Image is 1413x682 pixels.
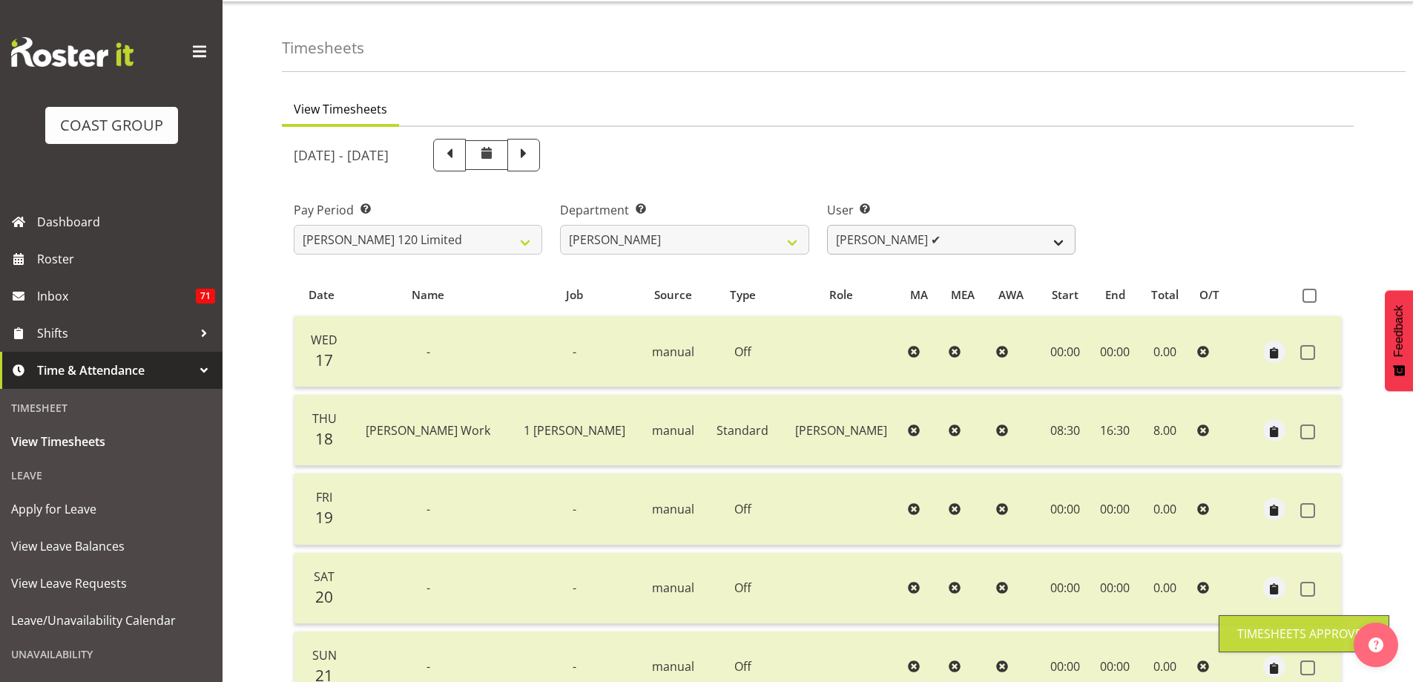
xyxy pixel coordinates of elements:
a: View Timesheets [4,423,219,460]
td: Off [705,316,780,387]
div: Timesheets Approved [1237,625,1371,643]
label: Department [560,201,808,219]
td: 0.00 [1139,473,1191,545]
div: Unavailability [4,639,219,669]
span: Dashboard [37,211,215,233]
span: Thu [312,410,337,427]
td: 00:00 [1039,316,1090,387]
span: Time & Attendance [37,359,193,381]
span: View Timesheets [294,100,387,118]
span: 19 [315,507,333,528]
h4: Timesheets [282,39,364,56]
span: MEA [951,286,975,304]
span: View Leave Requests [11,572,211,594]
span: Fri [316,489,332,505]
span: View Timesheets [11,430,211,453]
td: 08:30 [1039,395,1090,466]
span: - [573,658,576,675]
span: - [426,501,430,517]
td: 00:00 [1090,473,1139,545]
span: [PERSON_NAME] [795,422,887,439]
span: MA [910,286,928,304]
a: Leave/Unavailability Calendar [4,602,219,639]
span: - [426,344,430,360]
span: manual [652,422,694,439]
span: - [573,344,576,360]
td: 0.00 [1139,553,1191,624]
span: O/T [1199,286,1219,304]
h5: [DATE] - [DATE] [294,147,389,163]
span: Job [566,286,583,304]
span: manual [652,580,694,596]
td: 00:00 [1090,316,1139,387]
span: Apply for Leave [11,498,211,520]
span: Shifts [37,322,193,344]
td: 00:00 [1039,473,1090,545]
span: Sun [312,647,337,663]
td: 00:00 [1090,553,1139,624]
span: manual [652,658,694,675]
span: 20 [315,586,333,607]
div: Timesheet [4,393,219,423]
span: - [573,501,576,517]
span: 17 [315,350,333,370]
span: Roster [37,248,215,270]
td: Off [705,473,780,545]
span: Inbox [37,285,196,307]
span: View Leave Balances [11,535,211,557]
span: - [573,580,576,596]
label: Pay Period [294,201,542,219]
span: Name [412,286,444,304]
label: User [827,201,1076,219]
span: Total [1151,286,1179,304]
td: 16:30 [1090,395,1139,466]
span: Feedback [1392,305,1406,357]
span: Wed [311,332,337,348]
span: 18 [315,428,333,449]
span: AWA [998,286,1024,304]
div: Leave [4,460,219,491]
span: End [1105,286,1125,304]
img: Rosterit website logo [11,37,134,67]
a: View Leave Balances [4,528,219,565]
td: Standard [705,395,780,466]
span: Start [1052,286,1078,304]
span: manual [652,344,694,360]
button: Feedback - Show survey [1385,290,1413,391]
td: 00:00 [1039,553,1090,624]
span: 1 [PERSON_NAME] [524,422,625,439]
span: Source [654,286,692,304]
a: Apply for Leave [4,491,219,528]
span: - [426,580,430,596]
span: Sat [314,568,335,585]
span: Date [309,286,335,304]
span: Role [829,286,853,304]
span: Type [730,286,756,304]
div: COAST GROUP [60,114,163,137]
span: - [426,658,430,675]
a: View Leave Requests [4,565,219,602]
span: [PERSON_NAME] Work [366,422,490,439]
span: Leave/Unavailability Calendar [11,609,211,632]
td: Off [705,553,780,624]
span: 71 [196,289,215,304]
td: 8.00 [1139,395,1191,466]
td: 0.00 [1139,316,1191,387]
span: manual [652,501,694,517]
img: help-xxl-2.png [1368,637,1383,652]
